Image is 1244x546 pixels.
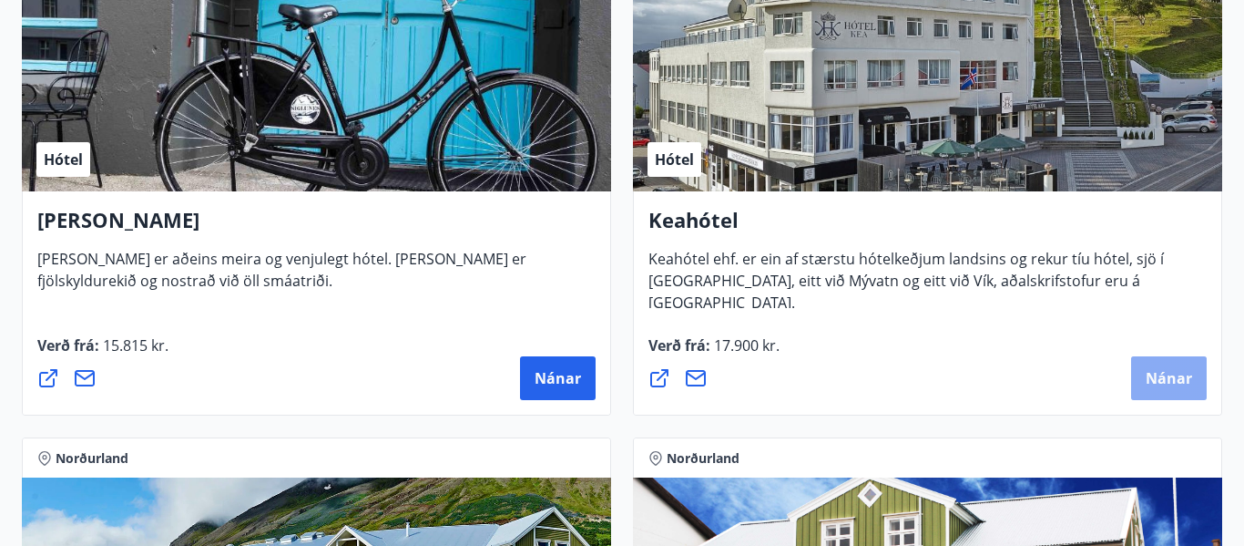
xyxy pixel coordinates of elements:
[1131,356,1207,400] button: Nánar
[1146,368,1192,388] font: Nánar
[56,449,128,467] font: Norðurland
[103,335,168,355] font: 15.815 kr.
[648,335,706,355] font: Verð frá
[648,249,1164,313] font: Keahótel ehf. er ein af stærstu hótelkeðjum landsins og rekur tíu hótel, sjö í [GEOGRAPHIC_DATA],...
[37,249,526,291] font: [PERSON_NAME] er aðeins meira og venjulegt hótel. [PERSON_NAME] er fjölskyldurekið og nostrað við...
[95,335,99,355] font: :
[520,356,596,400] button: Nánar
[648,206,739,233] font: Keahótel
[714,335,780,355] font: 17.900 kr.
[44,149,83,170] font: Hótel
[655,149,694,170] font: Hótel
[37,335,95,355] font: Verð frá
[535,368,581,388] font: Nánar
[37,206,199,233] font: [PERSON_NAME]
[706,335,710,355] font: :
[667,449,739,467] font: Norðurland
